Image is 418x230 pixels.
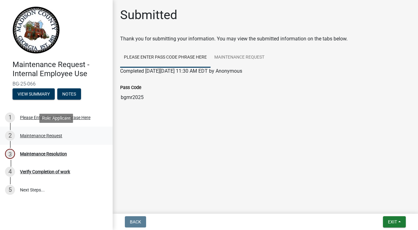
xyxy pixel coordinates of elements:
a: Maintenance Request [211,48,268,68]
img: Madison County, Georgia [13,7,60,54]
h4: Maintenance Request - Internal Employee Use [13,60,108,78]
div: Please Enter Pass Code Phrase Here [20,115,90,120]
wm-modal-confirm: Summary [13,92,55,97]
button: View Summary [13,88,55,100]
div: Verify Completion of work [20,170,70,174]
div: 1 [5,112,15,123]
button: Exit [383,216,406,227]
div: Thank you for submitting your information. You may view the submitted information on the tabs below. [120,35,410,43]
button: Back [125,216,146,227]
label: Pass Code [120,86,141,90]
h1: Submitted [120,8,177,23]
span: Back [130,219,141,224]
a: Please Enter Pass Code Phrase Here [120,48,211,68]
div: 5 [5,185,15,195]
button: Notes [57,88,81,100]
div: 3 [5,149,15,159]
wm-modal-confirm: Notes [57,92,81,97]
div: 4 [5,167,15,177]
div: Maintenance Request [20,133,62,138]
div: 2 [5,131,15,141]
span: BG-25-066 [13,81,100,87]
div: Maintenance Resolution [20,152,67,156]
div: Role: Applicant [39,114,73,123]
span: Completed [DATE][DATE] 11:30 AM EDT by Anonymous [120,68,242,74]
span: Exit [388,219,397,224]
